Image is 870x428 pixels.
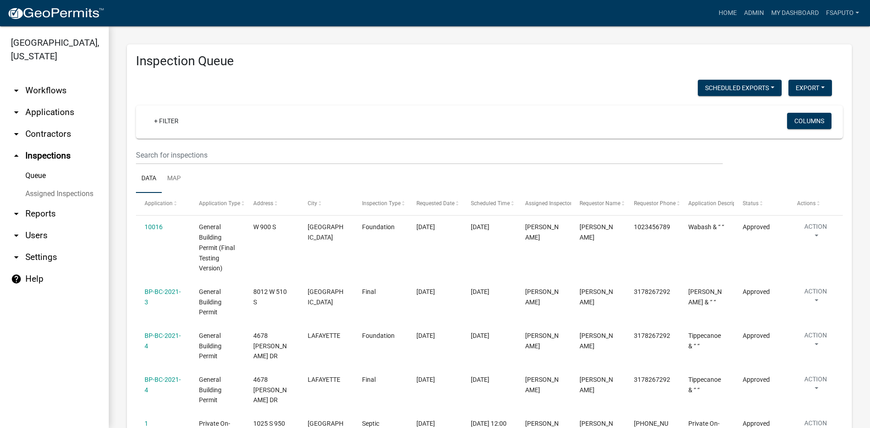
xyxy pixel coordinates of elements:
a: 1 [145,420,148,427]
span: Approved [743,332,770,339]
i: help [11,274,22,284]
span: Approved [743,376,770,383]
span: Scheduled Time [471,200,510,207]
span: Final [362,288,376,295]
datatable-header-cell: Status [734,193,788,215]
a: BP-BC-2021-3 [145,288,181,306]
datatable-header-cell: Application [136,193,190,215]
span: 08/31/2021 [416,376,435,383]
datatable-header-cell: Requestor Name [571,193,625,215]
span: 4678 BERINGER DR [253,332,287,360]
span: Address [253,200,273,207]
datatable-header-cell: Actions [788,193,843,215]
span: Barry [580,288,613,306]
button: Scheduled Exports [698,80,782,96]
a: My Dashboard [768,5,822,22]
span: 3178267292 [634,332,670,339]
input: Search for inspections [136,146,723,164]
span: Application Type [199,200,240,207]
span: General Building Permit [199,288,222,316]
span: Requestor Name [580,200,620,207]
datatable-header-cell: Assigned Inspector [517,193,571,215]
span: Approved [743,223,770,231]
span: Tippecanoe & “ “ [688,332,721,350]
span: W 900 S [253,223,276,231]
span: 3178267292 [634,288,670,295]
span: Dennis Norris [525,223,559,241]
span: Wayne & “ “ [688,288,722,306]
span: LAFAYETTE [308,376,340,383]
span: General Building Permit [199,332,222,360]
span: Application [145,200,173,207]
span: Dennis Norris [525,376,559,394]
i: arrow_drop_down [11,208,22,219]
span: General Building Permit [199,376,222,404]
button: Action [797,331,834,353]
span: Mike Wolf [525,332,559,350]
span: WEST POINT [308,223,343,241]
span: Foundation [362,332,395,339]
div: [DATE] [471,222,508,232]
datatable-header-cell: Requestor Phone [625,193,680,215]
span: Requested Date [416,200,454,207]
button: Action [797,222,834,245]
i: arrow_drop_down [11,85,22,96]
a: Map [162,164,186,193]
span: Jim [580,332,613,350]
span: LAFAYETTE [308,332,340,339]
span: 4678 BERINGER DR [253,376,287,404]
span: Approved [743,288,770,295]
span: 09/20/2021 [416,420,435,427]
span: 08/30/2021 [416,332,435,339]
a: + Filter [147,113,186,129]
span: Assigned Inspector [525,200,572,207]
span: Status [743,200,759,207]
i: arrow_drop_down [11,230,22,241]
datatable-header-cell: Requested Date [408,193,462,215]
button: Action [797,375,834,397]
h3: Inspection Queue [136,53,843,69]
span: Application Description [688,200,745,207]
span: Christopher Bauters [580,223,613,241]
span: 06/30/2021 [416,223,435,231]
span: 8012 W 510 S [253,288,287,306]
span: 1023456789 [634,223,670,231]
a: fsaputo [822,5,863,22]
button: Action [797,287,834,309]
i: arrow_drop_down [11,129,22,139]
span: Tippecanoe & “ “ [688,376,721,394]
a: Admin [740,5,768,22]
datatable-header-cell: City [299,193,353,215]
button: Export [788,80,832,96]
span: Foundation [362,223,395,231]
div: [DATE] [471,331,508,341]
span: Final [362,376,376,383]
a: 10016 [145,223,163,231]
i: arrow_drop_down [11,107,22,118]
datatable-header-cell: Application Type [190,193,245,215]
datatable-header-cell: Inspection Type [353,193,408,215]
a: BP-BC-2021-4 [145,332,181,350]
div: [DATE] [471,375,508,385]
span: Requestor Phone [634,200,676,207]
i: arrow_drop_up [11,150,22,161]
datatable-header-cell: Application Description [680,193,734,215]
span: Jim [580,376,613,394]
span: 08/25/2021 [416,288,435,295]
div: [DATE] [471,287,508,297]
i: arrow_drop_down [11,252,22,263]
span: General Building Permit (Final Testing Version) [199,223,235,272]
span: Inspection Type [362,200,401,207]
span: 3178267292 [634,376,670,383]
span: Wabash & “ “ [688,223,724,231]
a: BP-BC-2021-4 [145,376,181,394]
a: Data [136,164,162,193]
span: WEST POINT [308,288,343,306]
datatable-header-cell: Address [245,193,299,215]
span: Actions [797,200,816,207]
span: Approved [743,420,770,427]
a: Home [715,5,740,22]
span: City [308,200,317,207]
button: Columns [787,113,831,129]
datatable-header-cell: Scheduled Time [462,193,517,215]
